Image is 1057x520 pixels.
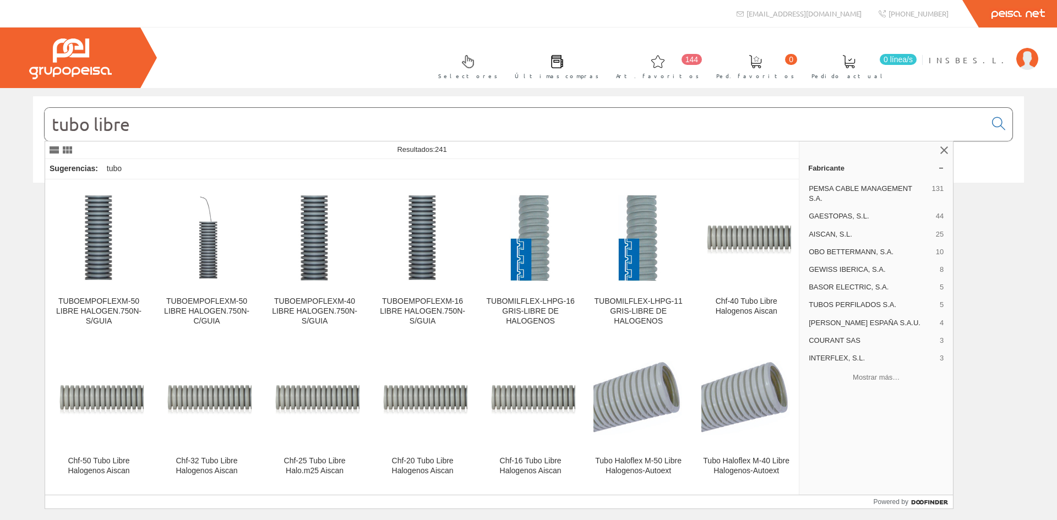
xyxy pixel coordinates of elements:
span: [PHONE_NUMBER] [889,9,949,18]
a: TUBOMILFLEX-LHPG-11 GRIS-LIBRE DE HALOGENOS TUBOMILFLEX-LHPG-11 GRIS-LIBRE DE HALOGENOS [585,180,692,339]
div: Chf-20 Tubo Libre Halogenos Aiscan [378,456,467,476]
a: Chf-20 Tubo Libre Halogenos Aiscan Chf-20 Tubo Libre Halogenos Aiscan [369,340,476,489]
a: Selectores [427,46,503,86]
a: Últimas compras [504,46,604,86]
span: 131 [931,184,944,204]
img: Tubo Haloflex M-50 Libre Halogenos-Autoext [593,353,683,443]
div: TUBOEMPOFLEXM-50 LIBRE HALOGEN.750N-S/GUIA [54,297,144,326]
span: INTERFLEX, S.L. [809,353,935,363]
img: TUBOEMPOFLEXM-40 LIBRE HALOGEN.750N-S/GUIA [270,193,359,283]
a: Fabricante [799,159,953,177]
div: Tubo Haloflex M-50 Libre Halogenos-Autoext [593,456,683,476]
span: GAESTOPAS, S.L. [809,211,931,221]
img: TUBOMILFLEX-LHPG-11 GRIS-LIBRE DE HALOGENOS [593,193,683,283]
span: 5 [940,282,944,292]
div: Chf-25 Tubo Libre Halo.m25 Aiscan [270,456,359,476]
img: Tubo Haloflex M-40 Libre Halogenos-Autoext [701,353,791,443]
span: 3 [940,353,944,363]
a: INSBE S.L. [929,46,1038,56]
img: Chf-50 Tubo Libre Halogenos Aiscan [54,375,144,420]
img: TUBOEMPOFLEXM-50 LIBRE HALOGEN.750N-C/GUIA [162,193,252,283]
img: TUBOMILFLEX-LHPG-16 GRIS-LIBRE DE HALOGENOS [486,193,575,283]
button: Mostrar más… [804,368,949,386]
div: Chf-32 Tubo Libre Halogenos Aiscan [162,456,252,476]
div: © Grupo Peisa [33,196,1024,206]
a: TUBOEMPOFLEXM-50 LIBRE HALOGEN.750N-S/GUIA TUBOEMPOFLEXM-50 LIBRE HALOGEN.750N-S/GUIA [45,180,152,339]
span: BASOR ELECTRIC, S.A. [809,282,935,292]
span: [EMAIL_ADDRESS][DOMAIN_NAME] [747,9,862,18]
div: Sugerencias: [45,161,100,177]
span: 4 [940,318,944,328]
span: 241 [435,145,447,154]
a: Powered by [874,495,954,508]
div: TUBOMILFLEX-LHPG-16 GRIS-LIBRE DE HALOGENOS [486,297,575,326]
div: TUBOMILFLEX-LHPG-11 GRIS-LIBRE DE HALOGENOS [593,297,683,326]
span: 3 [940,336,944,346]
a: Chf-40 Tubo Libre Halogenos Aiscan Chf-40 Tubo Libre Halogenos Aiscan [693,180,800,339]
div: Tubo Haloflex M-40 Libre Halogenos-Autoext [701,456,791,476]
a: Tubo Haloflex M-40 Libre Halogenos-Autoext Tubo Haloflex M-40 Libre Halogenos-Autoext [693,340,800,489]
span: AISCAN, S.L. [809,229,931,239]
span: Últimas compras [515,70,599,81]
img: Chf-16 Tubo Libre Halogenos Aiscan [486,375,575,420]
img: Chf-25 Tubo Libre Halo.m25 Aiscan [270,375,359,420]
span: [PERSON_NAME] ESPAÑA S.A.U. [809,318,935,328]
img: Chf-32 Tubo Libre Halogenos Aiscan [162,375,252,420]
a: TUBOEMPOFLEXM-16 LIBRE HALOGEN.750N-S/GUIA TUBOEMPOFLEXM-16 LIBRE HALOGEN.750N-S/GUIA [369,180,476,339]
a: 144 Art. favoritos [605,46,705,86]
input: Buscar... [45,108,985,141]
div: TUBOEMPOFLEXM-40 LIBRE HALOGEN.750N-S/GUIA [270,297,359,326]
span: 25 [936,229,944,239]
span: TUBOS PERFILADOS S.A. [809,300,935,310]
span: Ped. favoritos [716,70,794,81]
span: INSBE S.L. [929,54,1011,65]
div: tubo [102,159,126,179]
a: Chf-16 Tubo Libre Halogenos Aiscan Chf-16 Tubo Libre Halogenos Aiscan [477,340,584,489]
a: Chf-50 Tubo Libre Halogenos Aiscan Chf-50 Tubo Libre Halogenos Aiscan [45,340,152,489]
img: TUBOEMPOFLEXM-50 LIBRE HALOGEN.750N-S/GUIA [54,193,144,283]
span: 10 [936,247,944,257]
div: Chf-16 Tubo Libre Halogenos Aiscan [486,456,575,476]
span: Pedido actual [811,70,886,81]
span: COURANT SAS [809,336,935,346]
span: Selectores [438,70,498,81]
div: Chf-40 Tubo Libre Halogenos Aiscan [701,297,791,316]
span: 8 [940,265,944,275]
span: 144 [682,54,702,65]
a: Tubo Haloflex M-50 Libre Halogenos-Autoext Tubo Haloflex M-50 Libre Halogenos-Autoext [585,340,692,489]
a: Chf-32 Tubo Libre Halogenos Aiscan Chf-32 Tubo Libre Halogenos Aiscan [153,340,260,489]
img: Grupo Peisa [29,39,112,79]
div: Chf-50 Tubo Libre Halogenos Aiscan [54,456,144,476]
span: 0 línea/s [880,54,917,65]
img: Chf-40 Tubo Libre Halogenos Aiscan [701,216,791,261]
span: Powered by [874,497,908,507]
span: GEWISS IBERICA, S.A. [809,265,935,275]
a: TUBOMILFLEX-LHPG-16 GRIS-LIBRE DE HALOGENOS TUBOMILFLEX-LHPG-16 GRIS-LIBRE DE HALOGENOS [477,180,584,339]
img: Chf-20 Tubo Libre Halogenos Aiscan [378,375,467,420]
img: TUBOEMPOFLEXM-16 LIBRE HALOGEN.750N-S/GUIA [378,193,467,283]
span: 5 [940,300,944,310]
span: PEMSA CABLE MANAGEMENT S.A. [809,184,927,204]
span: OBO BETTERMANN, S.A. [809,247,931,257]
span: 0 [785,54,797,65]
div: TUBOEMPOFLEXM-50 LIBRE HALOGEN.750N-C/GUIA [162,297,252,326]
a: TUBOEMPOFLEXM-40 LIBRE HALOGEN.750N-S/GUIA TUBOEMPOFLEXM-40 LIBRE HALOGEN.750N-S/GUIA [261,180,368,339]
a: Chf-25 Tubo Libre Halo.m25 Aiscan Chf-25 Tubo Libre Halo.m25 Aiscan [261,340,368,489]
span: Resultados: [397,145,446,154]
span: 44 [936,211,944,221]
a: TUBOEMPOFLEXM-50 LIBRE HALOGEN.750N-C/GUIA TUBOEMPOFLEXM-50 LIBRE HALOGEN.750N-C/GUIA [153,180,260,339]
span: Art. favoritos [616,70,699,81]
div: TUBOEMPOFLEXM-16 LIBRE HALOGEN.750N-S/GUIA [378,297,467,326]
